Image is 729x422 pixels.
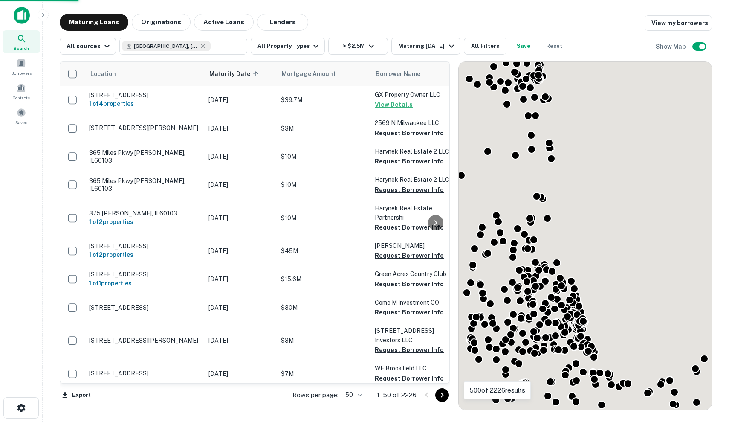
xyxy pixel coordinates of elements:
[194,14,254,31] button: Active Loans
[656,42,687,51] h6: Show Map
[281,95,366,105] p: $39.7M
[132,14,191,31] button: Originations
[375,222,444,233] button: Request Borrower Info
[208,124,272,133] p: [DATE]
[208,336,272,345] p: [DATE]
[89,124,200,132] p: [STREET_ADDRESS][PERSON_NAME]
[292,390,338,400] p: Rows per page:
[375,185,444,195] button: Request Borrower Info
[375,147,460,156] p: Harynek Real Estate 2 LLC
[204,62,277,86] th: Maturity Date
[281,152,366,161] p: $10M
[208,246,272,256] p: [DATE]
[375,326,460,345] p: [STREET_ADDRESS] Investors LLC
[89,91,200,99] p: [STREET_ADDRESS]
[209,69,261,79] span: Maturity Date
[89,337,200,344] p: [STREET_ADDRESS][PERSON_NAME]
[375,279,444,289] button: Request Borrower Info
[375,90,460,99] p: GX Property Owner LLC
[134,42,198,50] span: [GEOGRAPHIC_DATA], [GEOGRAPHIC_DATA], [GEOGRAPHIC_DATA]
[375,128,444,138] button: Request Borrower Info
[464,38,506,55] button: All Filters
[85,62,204,86] th: Location
[89,210,200,217] p: 375 [PERSON_NAME], IL60103
[281,303,366,312] p: $30M
[208,180,272,189] p: [DATE]
[89,217,200,227] h6: 1 of 2 properties
[375,241,460,250] p: [PERSON_NAME]
[377,390,417,400] p: 1–50 of 2226
[251,38,325,55] button: All Property Types
[342,389,363,401] div: 50
[510,38,537,55] button: Save your search to get updates of matches that match your search criteria.
[60,38,116,55] button: All sources
[60,389,93,402] button: Export
[208,303,272,312] p: [DATE]
[375,345,444,355] button: Request Borrower Info
[208,369,272,378] p: [DATE]
[89,177,200,192] p: 365 Miles Pkwy [PERSON_NAME], IL60103
[375,118,460,128] p: 2569 N Milwaukee LLC
[686,354,729,395] iframe: Chat Widget
[281,369,366,378] p: $7M
[375,250,444,261] button: Request Borrower Info
[328,38,388,55] button: > $2.5M
[90,69,116,79] span: Location
[375,298,460,307] p: Come M Investment CO
[89,279,200,288] h6: 1 of 1 properties
[89,99,200,108] h6: 1 of 4 properties
[3,30,40,53] a: Search
[459,62,712,410] div: 0 0
[89,304,200,311] p: [STREET_ADDRESS]
[541,38,568,55] button: Reset
[282,69,347,79] span: Mortgage Amount
[89,250,200,259] h6: 1 of 2 properties
[375,99,413,110] button: View Details
[89,242,200,250] p: [STREET_ADDRESS]
[89,370,200,377] p: [STREET_ADDRESS]
[277,62,370,86] th: Mortgage Amount
[398,41,456,51] div: Maturing [DATE]
[257,14,308,31] button: Lenders
[469,385,525,396] p: 500 of 2226 results
[375,364,460,373] p: WE Brookfield LLC
[281,124,366,133] p: $3M
[375,175,460,184] p: Harynek Real Estate 2 LLC
[11,70,32,76] span: Borrowers
[391,38,460,55] button: Maturing [DATE]
[645,15,712,31] a: View my borrowers
[375,156,444,166] button: Request Borrower Info
[435,388,449,402] button: Go to next page
[13,94,30,101] span: Contacts
[375,373,444,384] button: Request Borrower Info
[3,55,40,78] a: Borrowers
[14,45,29,52] span: Search
[60,14,128,31] button: Maturing Loans
[376,69,420,79] span: Borrower Name
[375,307,444,317] button: Request Borrower Info
[208,274,272,284] p: [DATE]
[15,119,28,126] span: Saved
[208,152,272,161] p: [DATE]
[375,204,460,222] p: Harynek Real Estate Partnershi
[89,271,200,278] p: [STREET_ADDRESS]
[208,213,272,223] p: [DATE]
[3,105,40,128] a: Saved
[208,95,272,105] p: [DATE]
[281,274,366,284] p: $15.6M
[281,336,366,345] p: $3M
[14,7,30,24] img: capitalize-icon.png
[89,149,200,164] p: 365 Miles Pkwy [PERSON_NAME], IL60103
[3,80,40,103] a: Contacts
[67,41,112,51] div: All sources
[281,213,366,223] p: $10M
[370,62,464,86] th: Borrower Name
[281,246,366,256] p: $45M
[375,269,460,279] p: Green Acres Country Club
[281,180,366,189] p: $10M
